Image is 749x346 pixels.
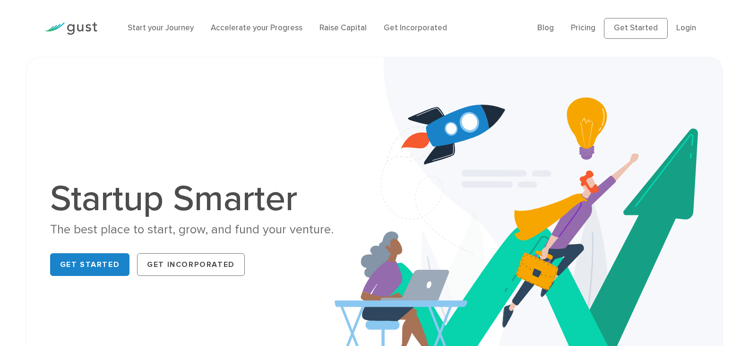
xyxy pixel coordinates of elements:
a: Get Started [604,18,668,39]
a: Get Started [50,253,130,276]
a: Blog [537,23,554,33]
h1: Startup Smarter [50,181,368,217]
a: Pricing [571,23,595,33]
a: Raise Capital [319,23,367,33]
a: Get Incorporated [137,253,245,276]
div: The best place to start, grow, and fund your venture. [50,222,368,238]
a: Accelerate your Progress [211,23,302,33]
a: Get Incorporated [384,23,447,33]
a: Login [676,23,696,33]
img: Gust Logo [44,22,97,35]
a: Start your Journey [128,23,194,33]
